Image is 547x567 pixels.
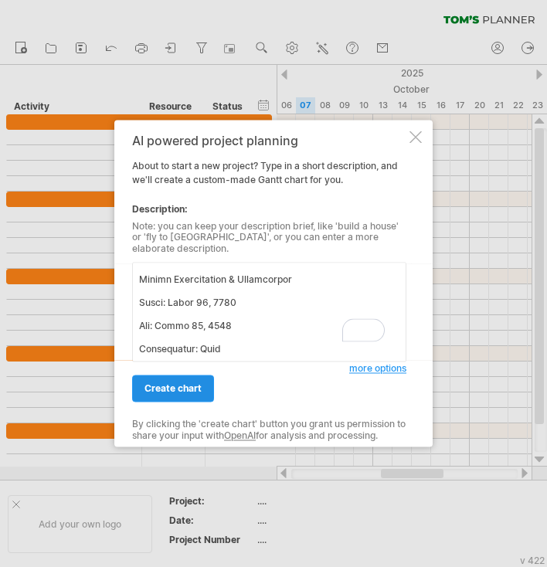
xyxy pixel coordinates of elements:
[144,383,202,395] span: create chart
[132,134,406,148] div: AI powered project planning
[132,419,406,442] div: By clicking the 'create chart' button you grant us permission to share your input with for analys...
[132,134,406,433] div: About to start a new project? Type in a short description, and we'll create a custom-made Gantt c...
[132,263,406,362] textarea: To enrich screen reader interactions, please activate Accessibility in Grammarly extension settings
[349,362,406,376] a: more options
[132,202,406,216] div: Description:
[132,375,214,402] a: create chart
[132,221,406,254] div: Note: you can keep your description brief, like 'build a house' or 'fly to [GEOGRAPHIC_DATA]', or...
[224,429,256,441] a: OpenAI
[349,363,406,375] span: more options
